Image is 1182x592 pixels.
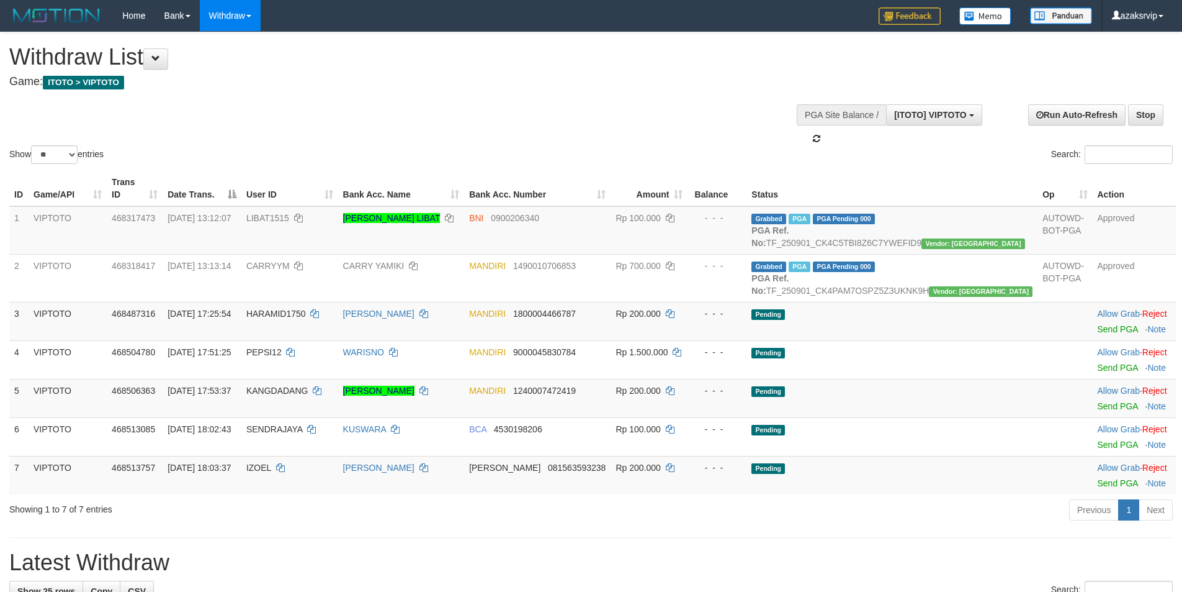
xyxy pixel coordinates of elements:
[343,386,414,396] a: [PERSON_NAME]
[616,213,660,223] span: Rp 100.000
[813,262,875,272] span: PGA Pending
[1093,254,1176,302] td: Approved
[464,171,611,206] th: Bank Acc. Number: activate to sort column ascending
[751,348,785,358] span: Pending
[29,171,107,206] th: Game/API: activate to sort column ascending
[29,206,107,255] td: VIPTOTO
[31,145,78,164] select: Showentries
[343,261,405,271] a: CARRY YAMIKI
[692,346,741,358] div: - - -
[9,171,29,206] th: ID
[1098,401,1138,411] a: Send PGA
[1118,499,1139,521] a: 1
[9,145,104,164] label: Show entries
[469,261,506,271] span: MANDIRI
[9,254,29,302] td: 2
[168,463,231,473] span: [DATE] 18:03:37
[168,309,231,319] span: [DATE] 17:25:54
[9,340,29,379] td: 4
[1128,104,1163,125] a: Stop
[29,340,107,379] td: VIPTOTO
[1098,424,1142,434] span: ·
[1093,379,1176,417] td: ·
[112,309,155,319] span: 468487316
[1069,499,1119,521] a: Previous
[1037,254,1092,302] td: AUTOWD-BOT-PGA
[246,261,290,271] span: CARRYYM
[246,463,271,473] span: IZOEL
[1093,456,1176,494] td: ·
[246,213,289,223] span: LIBAT1515
[1093,417,1176,456] td: ·
[929,286,1032,297] span: Vendor URL: https://checkout4.1velocity.biz
[112,347,155,357] span: 468504780
[343,463,414,473] a: [PERSON_NAME]
[1142,386,1167,396] a: Reject
[1098,386,1142,396] span: ·
[692,385,741,397] div: - - -
[29,456,107,494] td: VIPTOTO
[469,424,486,434] span: BCA
[1037,206,1092,255] td: AUTOWD-BOT-PGA
[343,309,414,319] a: [PERSON_NAME]
[112,386,155,396] span: 468506363
[894,110,966,120] span: [ITOTO] VIPTOTO
[343,424,387,434] a: KUSWARA
[1142,309,1167,319] a: Reject
[1098,463,1142,473] span: ·
[168,347,231,357] span: [DATE] 17:51:25
[1147,478,1166,488] a: Note
[959,7,1011,25] img: Button%20Memo.svg
[751,463,785,474] span: Pending
[616,347,668,357] span: Rp 1.500.000
[1142,347,1167,357] a: Reject
[168,424,231,434] span: [DATE] 18:02:43
[692,212,741,224] div: - - -
[1098,324,1138,334] a: Send PGA
[886,104,982,125] button: [ITOTO] VIPTOTO
[1028,104,1126,125] a: Run Auto-Refresh
[1098,478,1138,488] a: Send PGA
[616,424,660,434] span: Rp 100.000
[1147,363,1166,373] a: Note
[616,463,660,473] span: Rp 200.000
[494,424,542,434] span: Copy 4530198206 to clipboard
[611,171,687,206] th: Amount: activate to sort column ascending
[112,424,155,434] span: 468513085
[1098,363,1138,373] a: Send PGA
[797,104,886,125] div: PGA Site Balance /
[746,254,1037,302] td: TF_250901_CK4PAM7OSPZ5Z3UKNK9H
[513,347,576,357] span: Copy 9000045830784 to clipboard
[112,213,155,223] span: 468317473
[343,347,384,357] a: WARISNO
[692,260,741,272] div: - - -
[813,214,875,224] span: PGA Pending
[692,307,741,320] div: - - -
[616,309,660,319] span: Rp 200.000
[513,386,576,396] span: Copy 1240007472419 to clipboard
[751,225,789,248] b: PGA Ref. No:
[1093,171,1176,206] th: Action
[751,309,785,320] span: Pending
[469,386,506,396] span: MANDIRI
[1142,463,1167,473] a: Reject
[112,261,155,271] span: 468318417
[9,302,29,340] td: 3
[1098,440,1138,450] a: Send PGA
[1147,440,1166,450] a: Note
[469,213,483,223] span: BNI
[469,347,506,357] span: MANDIRI
[692,423,741,435] div: - - -
[1093,206,1176,255] td: Approved
[29,417,107,456] td: VIPTOTO
[1051,145,1173,164] label: Search:
[246,386,308,396] span: KANGDADANG
[9,45,776,70] h1: Withdraw List
[1098,424,1140,434] a: Allow Grab
[751,425,785,435] span: Pending
[9,76,776,88] h4: Game:
[687,171,746,206] th: Balance
[168,261,231,271] span: [DATE] 13:13:14
[1098,309,1142,319] span: ·
[616,261,660,271] span: Rp 700.000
